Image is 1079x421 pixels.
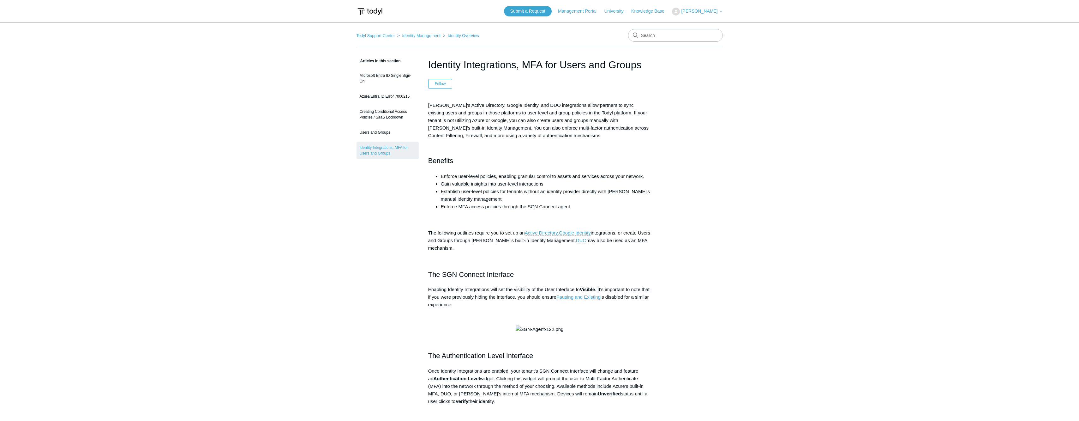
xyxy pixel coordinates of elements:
[441,189,650,202] span: Establish user-level policies for tenants without an identity provider directly with [PERSON_NAME...
[448,33,479,38] a: Identity Overview
[357,33,395,38] a: Todyl Support Center
[428,157,453,165] span: Benefits
[580,287,595,292] span: Visible
[357,6,383,17] img: Todyl Support Center Help Center home page
[428,287,580,292] span: Enabling Identity Integrations will set the visibility of the User Interface to
[442,33,479,38] li: Identity Overview
[357,59,401,63] span: Articles in this section
[428,102,649,138] span: [PERSON_NAME]'s Active Directory, Google Identity, and DUO integrations allow partners to sync ex...
[428,57,651,72] h1: Identity Integrations, MFA for Users and Groups
[556,294,601,300] a: Pausing and Existing
[441,174,644,179] span: Enforce user-level policies, enabling granular control to assets and services across your network.
[357,106,419,123] a: Creating Conditional Access Policies / SaaS Lockdown
[428,350,651,361] h2: The Authentication Level Interface
[357,70,419,87] a: Microsoft Entra ID Single Sign-On
[598,391,621,396] strong: Unverified
[357,142,419,159] a: Identity Integrations, MFA for Users and Groups
[516,326,564,333] img: SGN-Agent-122.png
[433,376,480,381] strong: Authentication Level
[681,9,717,14] span: [PERSON_NAME]
[441,204,570,209] span: Enforce MFA access policies through the SGN Connect agent
[428,367,651,405] p: Once Identity Integrations are enabled, your tenant's SGN Connect Interface will change and featu...
[441,181,543,186] span: Gain valuable insights into user-level interactions
[402,33,440,38] a: Identity Management
[559,230,591,236] a: Google Identity
[558,8,603,15] a: Management Portal
[428,230,650,251] span: integrations, or create Users and Groups through [PERSON_NAME]'s built-in Identity Management. ma...
[628,29,723,42] input: Search
[357,90,419,102] a: Azure/Entra ID Error 7000215
[576,238,586,243] a: DUO
[357,126,419,138] a: Users and Groups
[428,230,525,235] span: The following outlines require you to set up an
[631,8,671,15] a: Knowledge Base
[672,8,722,15] button: [PERSON_NAME]
[455,399,468,404] strong: Verify
[525,230,559,236] a: Active Directory,
[396,33,441,38] li: Identity Management
[428,271,514,278] span: The SGN Connect Interface
[357,33,396,38] li: Todyl Support Center
[428,79,453,88] button: Follow Article
[604,8,630,15] a: University
[504,6,552,16] a: Submit a Request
